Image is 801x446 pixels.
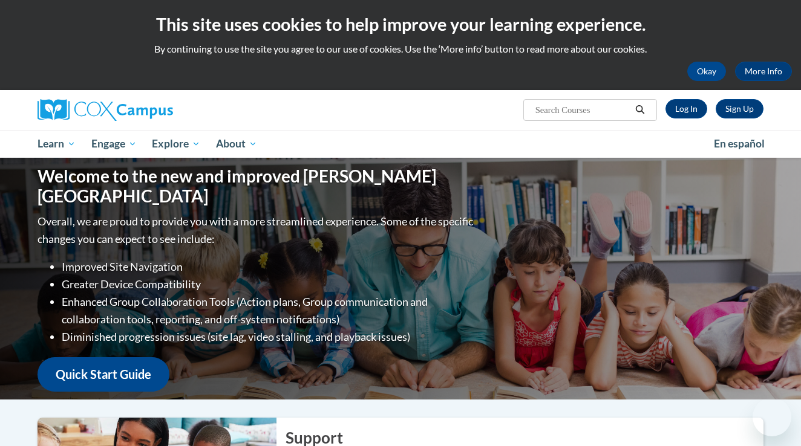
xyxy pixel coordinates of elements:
[534,103,631,117] input: Search Courses
[665,99,707,118] a: Log In
[208,130,265,158] a: About
[38,213,476,248] p: Overall, we are proud to provide you with a more streamlined experience. Some of the specific cha...
[144,130,208,158] a: Explore
[9,42,792,56] p: By continuing to use the site you agree to our use of cookies. Use the ‘More info’ button to read...
[62,258,476,276] li: Improved Site Navigation
[38,166,476,207] h1: Welcome to the new and improved [PERSON_NAME][GEOGRAPHIC_DATA]
[735,62,792,81] a: More Info
[216,137,257,151] span: About
[19,130,782,158] div: Main menu
[152,137,200,151] span: Explore
[83,130,145,158] a: Engage
[30,130,83,158] a: Learn
[62,276,476,293] li: Greater Device Compatibility
[91,137,137,151] span: Engage
[9,12,792,36] h2: This site uses cookies to help improve your learning experience.
[706,131,773,157] a: En español
[687,62,726,81] button: Okay
[38,137,76,151] span: Learn
[714,137,765,150] span: En español
[38,99,267,121] a: Cox Campus
[62,328,476,346] li: Diminished progression issues (site lag, video stalling, and playback issues)
[631,103,649,117] button: Search
[753,398,791,436] iframe: Button to launch messaging window
[38,99,173,121] img: Cox Campus
[38,357,169,392] a: Quick Start Guide
[62,293,476,328] li: Enhanced Group Collaboration Tools (Action plans, Group communication and collaboration tools, re...
[716,99,763,118] a: Register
